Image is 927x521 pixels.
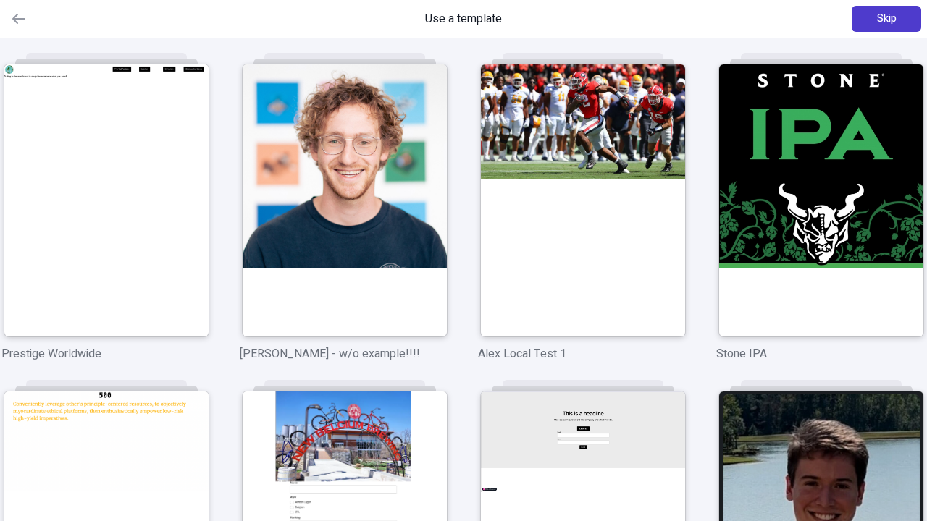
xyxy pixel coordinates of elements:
button: Skip [852,6,921,32]
span: Skip [877,11,897,27]
p: Prestige Worldwide [1,345,211,363]
span: Use a template [425,10,502,27]
p: [PERSON_NAME] - w/o example!!!! [240,345,449,363]
p: Stone IPA [716,345,926,363]
p: Alex Local Test 1 [478,345,687,363]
